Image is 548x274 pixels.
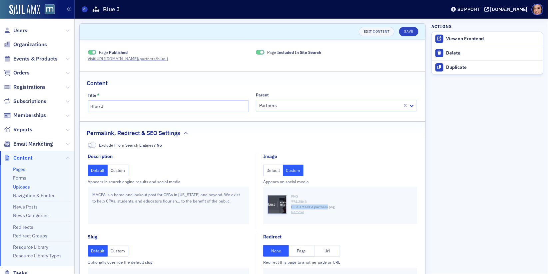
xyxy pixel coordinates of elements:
[88,245,108,257] button: Default
[13,83,46,91] span: Registrations
[88,93,97,98] div: Title
[291,205,335,210] span: Blue J MACPA partners.png
[4,83,46,91] a: Registrations
[4,69,30,76] a: Orders
[13,55,58,63] span: Events & Products
[13,154,33,162] span: Content
[267,49,321,55] span: Page
[4,41,47,48] a: Organizations
[87,79,108,87] h2: Content
[446,65,540,70] div: Duplicate
[263,259,417,265] div: Redirect this page to another page or URL
[277,50,321,55] span: Included In Site Search
[432,60,543,74] button: Duplicate
[13,98,46,105] span: Subscriptions
[108,165,128,176] button: Custom
[87,129,180,137] h2: Permalink, Redirect & SEO Settings
[446,36,540,42] div: View on Frontend
[88,165,108,176] button: Default
[88,50,97,55] span: Published
[13,233,47,239] a: Redirect Groups
[283,165,304,176] button: Custom
[263,245,289,257] button: None
[97,92,100,98] abbr: This field is required
[4,27,27,34] a: Users
[40,4,55,16] a: View Homepage
[256,92,269,97] div: Parent
[13,69,30,76] span: Orders
[289,245,314,257] button: Page
[13,184,30,190] a: Uploads
[88,153,113,160] div: Description
[4,55,58,63] a: Events & Products
[99,142,162,148] span: Exclude From Search Engines?
[13,253,62,259] a: Resource Library Types
[13,166,25,172] a: Pages
[4,126,32,133] a: Reports
[457,6,480,12] div: Support
[291,209,304,215] button: Remove
[13,140,53,148] span: Email Marketing
[291,194,412,199] div: PNG
[88,179,249,185] div: Appears in search engine results and social media
[88,259,249,265] div: Optionally override the default slug
[88,143,97,148] span: No
[13,41,47,48] span: Organizations
[13,244,48,250] a: Resource Library
[532,4,543,15] span: Profile
[263,233,281,240] div: Redirect
[484,7,530,12] button: [DOMAIN_NAME]
[314,245,340,257] button: Url
[4,154,33,162] a: Content
[291,199,412,205] div: 774.25 KB
[157,142,162,148] span: No
[108,245,128,257] button: Custom
[431,23,452,29] h4: Actions
[109,50,128,55] span: Published
[9,5,40,15] img: SailAMX
[490,6,528,12] div: [DOMAIN_NAME]
[263,153,277,160] div: Image
[13,212,49,218] a: News Categories
[88,56,174,62] a: Visit[URL][DOMAIN_NAME]/partners/blue-j
[359,27,394,36] a: Edit Content
[4,98,46,105] a: Subscriptions
[4,140,53,148] a: Email Marketing
[432,32,543,46] a: View on Frontend
[256,50,265,55] span: Included In Site Search
[4,112,46,119] a: Memberships
[432,46,543,60] button: Delete
[45,4,55,15] img: SailAMX
[13,193,55,199] a: Navigation & Footer
[13,27,27,34] span: Users
[446,50,540,56] div: Delete
[13,204,38,210] a: News Posts
[13,112,46,119] span: Memberships
[99,49,128,55] span: Page
[88,187,249,224] div: MACPA is a home and lookout post for CPAs in [US_STATE] and beyond. We exist to help CPAs, studen...
[103,5,120,13] h1: Blue J
[13,224,33,230] a: Redirects
[13,126,32,133] span: Reports
[13,175,26,181] a: Forms
[88,233,98,240] div: Slug
[263,165,283,176] button: Default
[263,179,417,185] div: Appears on social media
[399,27,418,36] button: Save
